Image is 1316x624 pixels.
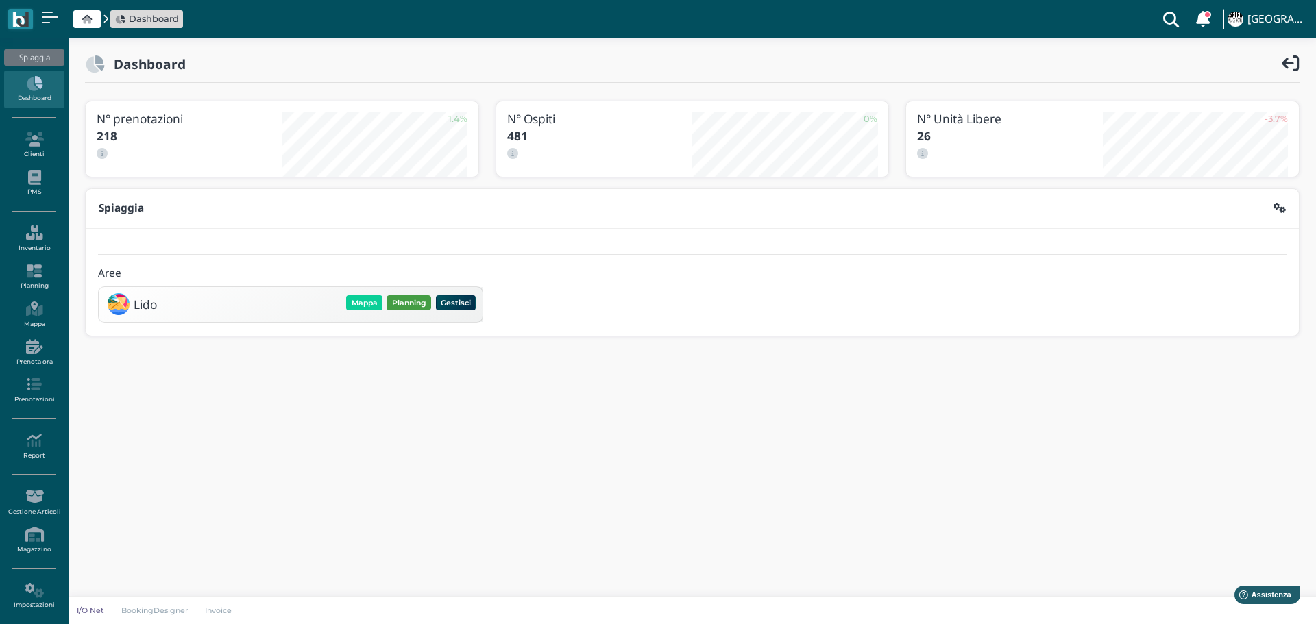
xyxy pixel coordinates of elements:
button: Mappa [346,295,382,310]
img: logo [12,12,28,27]
h3: N° prenotazioni [97,112,282,125]
a: Mappa [4,296,64,334]
a: Planning [4,258,64,296]
a: PMS [4,164,64,202]
h3: Lido [134,298,157,311]
b: 481 [507,128,528,144]
a: Prenota ora [4,334,64,371]
a: Dashboard [115,12,179,25]
img: ... [1228,12,1243,27]
a: Inventario [4,220,64,258]
b: Spiaggia [99,201,144,215]
h3: N° Unità Libere [917,112,1102,125]
a: ... [GEOGRAPHIC_DATA] [1226,3,1308,36]
span: Assistenza [40,11,90,21]
a: Prenotazioni [4,371,64,409]
h4: Aree [98,268,121,279]
b: 218 [97,128,117,144]
h2: Dashboard [105,57,186,71]
button: Planning [387,295,431,310]
a: Dashboard [4,71,64,108]
span: Dashboard [129,12,179,25]
div: Spiaggia [4,49,64,66]
button: Gestisci [436,295,476,310]
b: 26 [917,128,931,144]
iframe: Help widget launcher [1219,582,1304,612]
h4: [GEOGRAPHIC_DATA] [1247,14,1308,25]
a: Clienti [4,126,64,164]
h3: N° Ospiti [507,112,692,125]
